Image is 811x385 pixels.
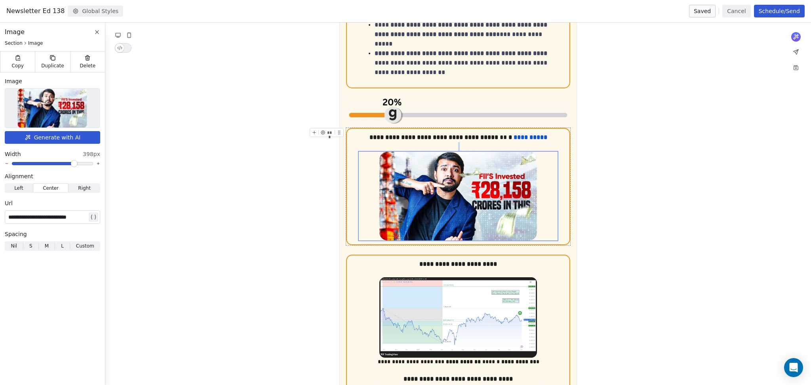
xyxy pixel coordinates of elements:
button: Cancel [722,5,750,17]
button: Generate with AI [5,131,100,144]
span: Width [5,150,21,158]
span: Image [5,27,25,37]
img: Selected image [18,89,87,128]
span: Image [28,40,43,46]
div: Open Intercom Messenger [784,358,803,377]
button: Saved [689,5,716,17]
span: Spacing [5,230,27,238]
span: Custom [76,242,94,250]
span: Newsletter Ed 138 [6,6,65,16]
button: Global Styles [68,6,123,17]
span: Copy [11,63,24,69]
span: Duplicate [41,63,64,69]
button: Schedule/Send [754,5,805,17]
span: Delete [80,63,96,69]
span: Url [5,199,13,207]
span: Right [78,185,91,192]
span: Image [5,77,22,85]
span: Left [14,185,23,192]
span: 398px [83,150,100,158]
span: Nil [11,242,17,250]
span: S [29,242,32,250]
span: M [45,242,49,250]
span: Section [5,40,23,46]
span: Alignment [5,172,33,180]
span: L [61,242,64,250]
